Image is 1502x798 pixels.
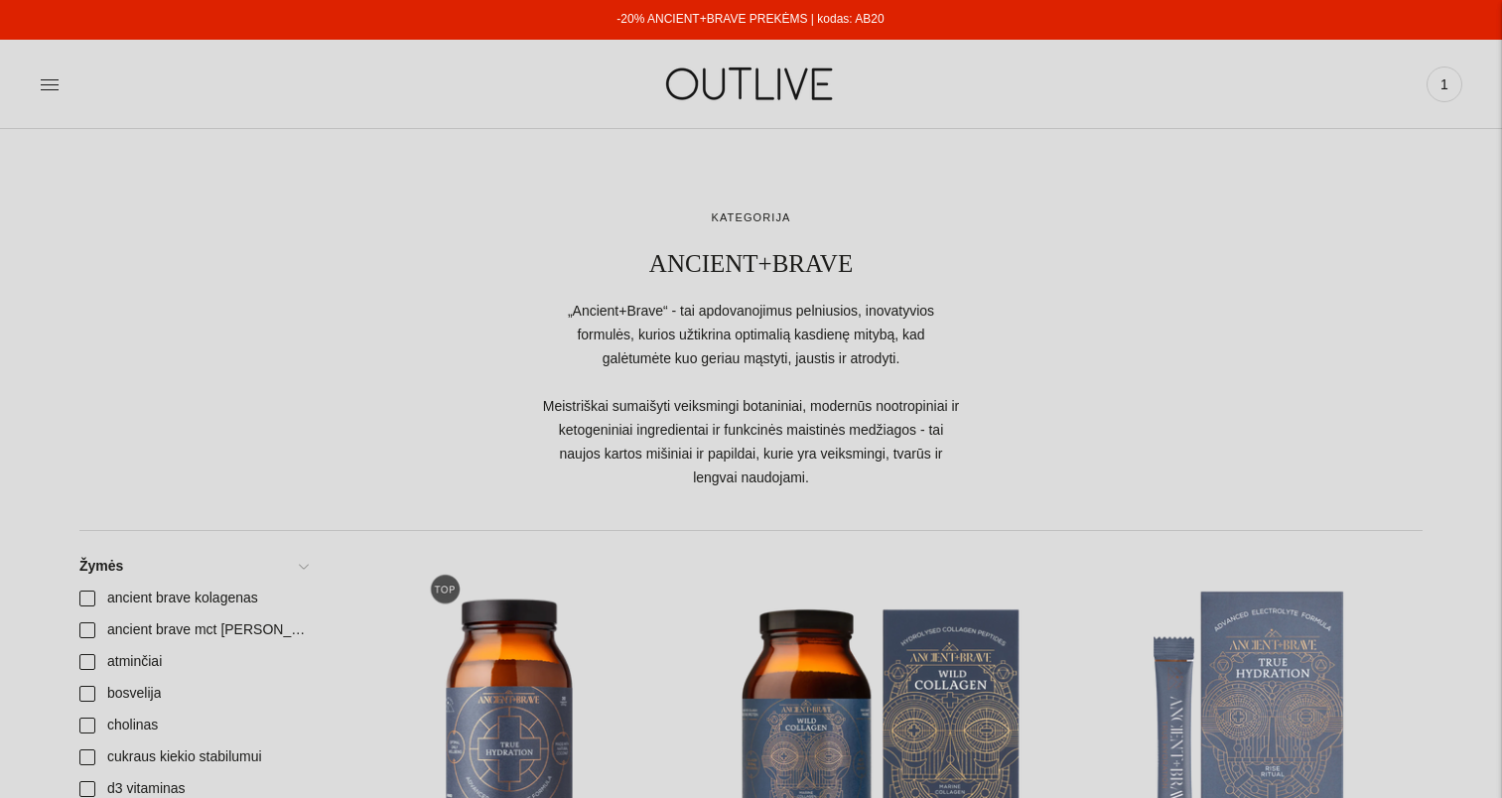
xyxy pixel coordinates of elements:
a: ancient brave kolagenas [68,583,319,614]
a: 1 [1427,63,1462,106]
a: -20% ANCIENT+BRAVE PREKĖMS | kodas: AB20 [616,12,884,26]
a: cholinas [68,710,319,741]
a: atminčiai [68,646,319,678]
a: Žymės [68,551,319,583]
a: cukraus kiekio stabilumui [68,741,319,773]
img: OUTLIVE [627,50,876,118]
span: 1 [1431,70,1458,98]
a: bosvelija [68,678,319,710]
a: ancient brave mct [PERSON_NAME] [68,614,319,646]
